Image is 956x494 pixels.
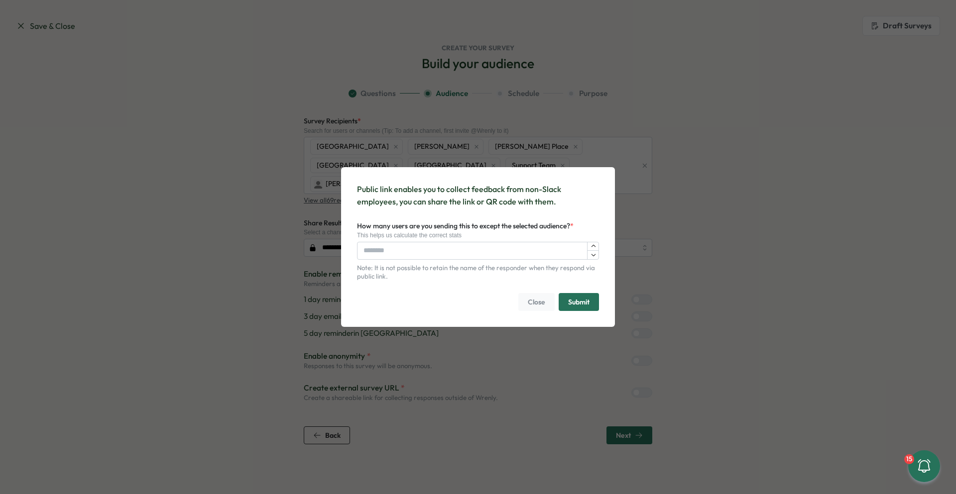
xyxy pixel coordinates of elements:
[904,454,914,464] div: 15
[528,294,545,310] span: Close
[518,293,555,311] button: Close
[908,450,940,482] button: 15
[357,264,599,281] p: Note: It is not possible to retain the name of the responder when they respond via public link.
[357,232,599,239] div: This helps us calculate the correct stats
[568,294,590,310] span: Submit
[357,183,599,208] p: Public link enables you to collect feedback from non-Slack employees, you can share the link or Q...
[559,293,599,311] button: Submit
[357,221,574,232] label: How many users are you sending this to except the selected audience?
